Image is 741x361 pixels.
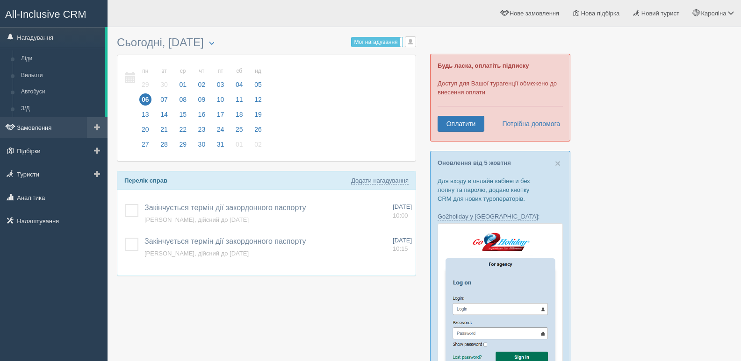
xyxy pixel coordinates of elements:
div: Доступ для Вашої турагенції обмежено до внесення оплати [430,54,570,142]
span: 01 [233,138,245,150]
a: 09 [193,94,211,109]
span: 22 [177,123,189,135]
a: сб 04 [230,62,248,94]
a: Автобуси [17,84,105,100]
a: All-Inclusive CRM [0,0,107,26]
a: [PERSON_NAME], дійсний до [DATE] [144,216,249,223]
span: 26 [252,123,264,135]
a: 21 [155,124,173,139]
b: Будь ласка, оплатіть підписку [438,62,529,69]
a: нд 05 [249,62,265,94]
a: 15 [174,109,192,124]
a: пт 03 [212,62,230,94]
span: All-Inclusive CRM [5,8,86,20]
a: 02 [249,139,265,154]
a: Оплатити [438,116,484,132]
a: Потрібна допомога [496,116,561,132]
span: Нова підбірка [581,10,620,17]
a: 24 [212,124,230,139]
span: 16 [196,108,208,120]
span: 13 [139,108,151,120]
span: Кароліна [701,10,727,17]
a: 30 [193,139,211,154]
span: 09 [196,93,208,106]
span: 23 [196,123,208,135]
a: [PERSON_NAME], дійсний до [DATE] [144,250,249,257]
a: 20 [137,124,154,139]
a: 11 [230,94,248,109]
a: 22 [174,124,192,139]
a: 08 [174,94,192,109]
small: нд [252,67,264,75]
b: Перелік справ [124,177,167,184]
span: 25 [233,123,245,135]
span: 14 [158,108,170,120]
span: 07 [158,93,170,106]
a: 12 [249,94,265,109]
a: З/Д [17,100,105,117]
a: 26 [249,124,265,139]
span: 11 [233,93,245,106]
a: вт 30 [155,62,173,94]
span: 31 [215,138,227,150]
span: 19 [252,108,264,120]
span: 29 [177,138,189,150]
p: Для входу в онлайн кабінети без логіну та паролю, додано кнопку CRM для нових туроператорів. [438,177,563,203]
a: 01 [230,139,248,154]
a: 06 [137,94,154,109]
h3: Сьогодні, [DATE] [117,36,416,50]
small: ср [177,67,189,75]
small: чт [196,67,208,75]
span: 24 [215,123,227,135]
a: 13 [137,109,154,124]
a: чт 02 [193,62,211,94]
small: пн [139,67,151,75]
a: 14 [155,109,173,124]
a: Закінчується термін дії закордонного паспорту [144,237,306,245]
a: Додати нагадування [351,177,409,184]
a: 31 [212,139,230,154]
small: вт [158,67,170,75]
a: пн 29 [137,62,154,94]
span: × [555,158,561,169]
a: Вильоти [17,67,105,84]
span: 04 [233,78,245,91]
span: 01 [177,78,189,91]
a: [DATE] 10:15 [393,236,412,254]
p: : [438,212,563,221]
a: 25 [230,124,248,139]
span: 03 [215,78,227,91]
span: 02 [196,78,208,91]
span: 30 [196,138,208,150]
a: [DATE] 10:00 [393,203,412,220]
span: Закінчується термін дії закордонного паспорту [144,204,306,212]
span: Новий турист [641,10,679,17]
span: [DATE] [393,237,412,244]
span: Мої нагадування [354,39,397,45]
a: 19 [249,109,265,124]
button: Close [555,158,561,168]
a: 07 [155,94,173,109]
span: Нове замовлення [510,10,559,17]
a: ср 01 [174,62,192,94]
a: 18 [230,109,248,124]
span: 05 [252,78,264,91]
span: 10:15 [393,245,408,252]
a: Ліди [17,50,105,67]
span: [DATE] [393,203,412,210]
span: 30 [158,78,170,91]
span: 27 [139,138,151,150]
span: 10:00 [393,212,408,219]
a: 27 [137,139,154,154]
span: 15 [177,108,189,120]
span: 02 [252,138,264,150]
span: 28 [158,138,170,150]
a: 17 [212,109,230,124]
span: 17 [215,108,227,120]
span: 12 [252,93,264,106]
a: 28 [155,139,173,154]
span: 10 [215,93,227,106]
small: пт [215,67,227,75]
